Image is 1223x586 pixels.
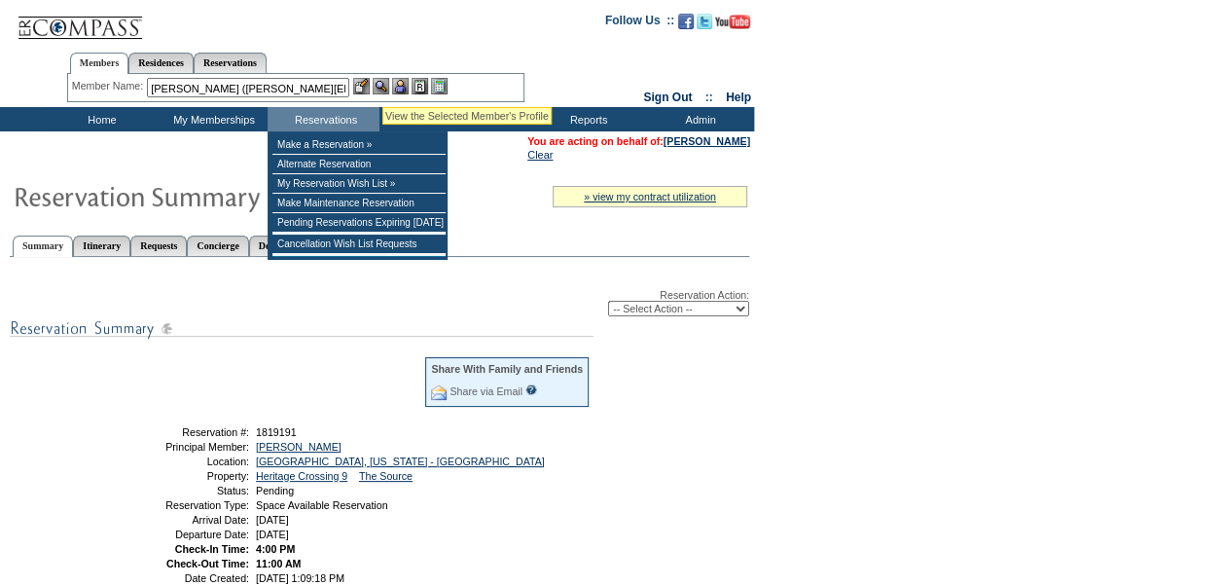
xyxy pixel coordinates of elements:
div: Reservation Action: [10,289,749,316]
strong: Check-Out Time: [166,558,249,569]
img: b_calculator.gif [431,78,448,94]
a: Clear [527,149,553,161]
img: Impersonate [392,78,409,94]
td: Departure Date: [110,529,249,540]
a: » view my contract utilization [584,191,716,202]
td: Reservation Type: [110,499,249,511]
a: [PERSON_NAME] [664,135,750,147]
strong: Check-In Time: [175,543,249,555]
a: Subscribe to our YouTube Channel [715,19,750,31]
td: Principal Member: [110,441,249,453]
img: Reservations [412,78,428,94]
a: Follow us on Twitter [697,19,712,31]
a: Heritage Crossing 9 [256,470,347,482]
input: What is this? [525,385,537,395]
img: View [373,78,389,94]
td: Alternate Reservation [272,155,446,174]
span: :: [705,91,713,104]
a: Detail [249,236,294,256]
td: Reservations [268,107,379,131]
td: Arrival Date: [110,514,249,526]
span: You are acting on behalf of: [527,135,750,147]
a: Summary [13,236,73,257]
td: Make a Reservation » [272,135,446,155]
img: Become our fan on Facebook [678,14,694,29]
a: [GEOGRAPHIC_DATA], [US_STATE] - [GEOGRAPHIC_DATA] [256,456,545,467]
a: Sign Out [643,91,692,104]
a: Become our fan on Facebook [678,19,694,31]
a: Share via Email [450,385,522,397]
div: View the Selected Member's Profile [385,110,549,122]
span: Space Available Reservation [256,499,387,511]
td: Reports [530,107,642,131]
td: Reservation #: [110,426,249,438]
td: Pending Reservations Expiring [DATE] [272,213,446,233]
td: Property: [110,470,249,482]
td: Vacation Collection [379,107,530,131]
span: [DATE] [256,514,289,526]
div: Member Name: [72,78,147,94]
a: The Source [359,470,413,482]
span: 11:00 AM [256,558,301,569]
a: Itinerary [73,236,130,256]
td: Status: [110,485,249,496]
a: Requests [130,236,187,256]
img: subTtlResSummary.gif [10,316,594,341]
a: Residences [128,53,194,73]
a: Members [70,53,129,74]
td: My Memberships [156,107,268,131]
td: Admin [642,107,754,131]
td: Make Maintenance Reservation [272,194,446,213]
span: Pending [256,485,294,496]
a: [PERSON_NAME] [256,441,342,453]
a: Reservations [194,53,267,73]
td: Location: [110,456,249,467]
td: Cancellation Wish List Requests [272,235,446,254]
div: Share With Family and Friends [431,363,583,375]
a: Help [726,91,751,104]
img: b_edit.gif [353,78,370,94]
img: Reservaton Summary [13,176,402,215]
td: Date Created: [110,572,249,584]
span: 1819191 [256,426,297,438]
span: [DATE] 1:09:18 PM [256,572,344,584]
td: Follow Us :: [605,12,674,35]
img: Subscribe to our YouTube Channel [715,15,750,29]
span: [DATE] [256,529,289,540]
span: 4:00 PM [256,543,295,555]
td: Home [44,107,156,131]
td: My Reservation Wish List » [272,174,446,194]
img: Follow us on Twitter [697,14,712,29]
a: Concierge [187,236,248,256]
